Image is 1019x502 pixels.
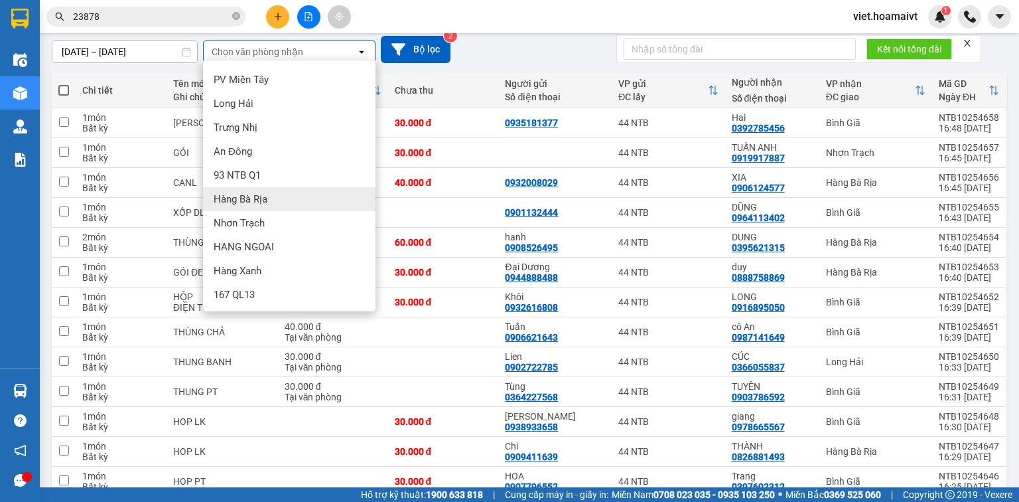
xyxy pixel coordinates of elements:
[505,441,605,452] div: Chi
[618,327,718,337] div: 44 NTB
[395,267,492,278] div: 30.000 đ
[297,5,320,29] button: file-add
[732,302,785,313] div: 0916895050
[173,357,271,367] div: THUNG BANH
[13,384,27,398] img: warehouse-icon
[732,93,813,104] div: Số điện thoại
[82,123,160,133] div: Bất kỳ
[505,262,605,272] div: Đại Dương
[732,332,785,343] div: 0987141649
[939,272,999,283] div: 16:40 [DATE]
[945,490,955,499] span: copyright
[939,202,999,212] div: NTB10254655
[624,39,856,60] input: Nhập số tổng đài
[732,272,785,283] div: 0888758869
[13,53,27,67] img: warehouse-icon
[173,207,271,218] div: XỐP DL
[13,86,27,100] img: warehouse-icon
[826,78,915,89] div: VP nhận
[939,481,999,492] div: 16:25 [DATE]
[732,262,813,272] div: duy
[361,487,483,502] span: Hỗ trợ kỹ thuật:
[214,169,261,182] span: 93 NTB Q1
[82,441,160,452] div: 1 món
[126,27,232,43] div: [PERSON_NAME]
[173,302,271,313] div: ĐIỆN TỬ
[82,292,160,302] div: 1 món
[493,487,495,502] span: |
[13,153,27,167] img: solution-icon
[824,489,881,500] strong: 0369 525 060
[826,92,915,102] div: ĐC giao
[505,118,558,128] div: 0935181377
[82,351,160,362] div: 1 món
[82,172,160,183] div: 1 món
[82,471,160,481] div: 1 món
[285,332,381,343] div: Tại văn phòng
[732,112,813,123] div: Hai
[618,416,718,427] div: 44 NTB
[939,212,999,223] div: 16:43 [DATE]
[732,292,813,302] div: LONG
[505,487,608,502] span: Cung cấp máy in - giấy in:
[426,489,483,500] strong: 1900 633 818
[173,327,271,337] div: THÙNG CHẢ
[173,147,271,158] div: GÓI
[14,444,27,457] span: notification
[732,411,813,422] div: giang
[505,272,558,283] div: 0944888488
[82,212,160,223] div: Bất kỳ
[939,232,999,242] div: NTB10254654
[732,183,785,193] div: 0906124577
[55,12,64,21] span: search
[505,92,605,102] div: Số điện thoại
[214,73,269,86] span: PV Miền Tây
[939,411,999,422] div: NTB10254648
[173,386,271,397] div: THUNG PT
[939,142,999,153] div: NTB10254657
[732,212,785,223] div: 0964113402
[732,321,813,332] div: cô An
[732,471,813,481] div: Trang
[939,112,999,123] div: NTB10254658
[82,321,160,332] div: 1 món
[843,8,928,25] span: viet.hoamaivt
[785,487,881,502] span: Miền Bắc
[618,386,718,397] div: 44 NTB
[778,492,782,497] span: ⚪️
[618,207,718,218] div: 44 NTB
[285,362,381,373] div: Tại văn phòng
[82,85,160,96] div: Chi tiết
[285,321,381,332] div: 40.000 đ
[939,471,999,481] div: NTB10254646
[214,264,261,278] span: Hàng Xanh
[826,118,925,128] div: Bình Giã
[964,11,976,23] img: phone-icon
[173,476,271,487] div: HOP PT
[732,392,785,402] div: 0903786592
[82,362,160,373] div: Bất kỳ
[618,147,718,158] div: 44 NTB
[285,381,381,392] div: 30.000 đ
[943,6,948,15] span: 1
[82,332,160,343] div: Bất kỳ
[395,416,492,427] div: 30.000 đ
[612,73,724,108] th: Toggle SortBy
[939,92,988,102] div: Ngày ĐH
[934,11,946,23] img: icon-new-feature
[82,183,160,193] div: Bất kỳ
[11,62,117,94] div: 349_A.[PERSON_NAME]
[939,351,999,362] div: NTB10254650
[395,297,492,307] div: 30.000 đ
[939,172,999,183] div: NTB10254656
[214,288,255,301] span: 167 QL13
[444,29,457,42] sup: 2
[395,237,492,248] div: 60.000 đ
[126,11,232,27] div: Bình Giã
[505,321,605,332] div: Tuấn
[505,177,558,188] div: 0932008029
[82,112,160,123] div: 1 món
[82,142,160,153] div: 1 món
[505,242,558,253] div: 0908526495
[732,362,785,373] div: 0366055837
